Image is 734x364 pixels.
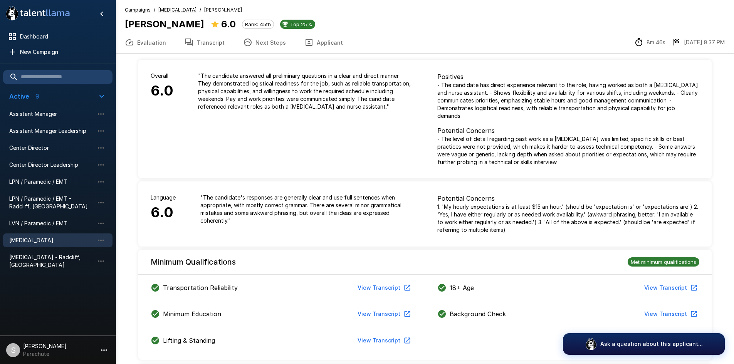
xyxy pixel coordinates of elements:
[354,334,413,348] button: View Transcript
[163,283,238,292] p: Transportation Reliability
[634,38,665,47] div: The time between starting and completing the interview
[672,38,725,47] div: The date and time when the interview was completed
[204,6,242,14] span: [PERSON_NAME]
[354,281,413,295] button: View Transcript
[437,203,699,234] p: 1. 'My hourly expectations is at least $15 an hour.' (should be 'expectation is' or 'expectations...
[200,194,413,225] p: " The candidate's responses are generally clear and use full sentences when appropriate, with mos...
[295,32,352,53] button: Applicant
[354,307,413,321] button: View Transcript
[563,333,725,355] button: Ask a question about this applicant...
[158,7,197,13] u: [MEDICAL_DATA]
[200,6,201,14] span: /
[151,72,173,80] p: Overall
[125,18,204,30] b: [PERSON_NAME]
[163,309,221,319] p: Minimum Education
[151,201,176,224] h6: 6.0
[437,135,699,166] p: - The level of detail regarding past work as a [MEDICAL_DATA] was limited; specific skills or bes...
[151,80,173,102] h6: 6.0
[198,72,413,111] p: " The candidate answered all preliminary questions in a clear and direct manner. They demonstrate...
[437,72,699,81] p: Positives
[221,18,236,30] b: 6.0
[125,7,151,13] u: Campaigns
[600,340,703,348] p: Ask a question about this applicant...
[647,39,665,46] p: 8m 46s
[450,309,506,319] p: Background Check
[151,256,236,268] h6: Minimum Qualifications
[116,32,175,53] button: Evaluation
[641,281,699,295] button: View Transcript
[450,283,474,292] p: 18+ Age
[163,336,215,345] p: Lifting & Standing
[641,307,699,321] button: View Transcript
[234,32,295,53] button: Next Steps
[151,194,176,201] p: Language
[154,6,155,14] span: /
[242,21,274,27] span: Rank: 45th
[437,126,699,135] p: Potential Concerns
[287,21,315,27] span: Top 25%
[684,39,725,46] p: [DATE] 8:37 PM
[628,259,699,265] span: Met minimum qualifications
[437,81,699,120] p: - The candidate has direct experience relevant to the role, having worked as both a [MEDICAL_DATA...
[585,338,597,350] img: logo_glasses@2x.png
[437,194,699,203] p: Potential Concerns
[175,32,234,53] button: Transcript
